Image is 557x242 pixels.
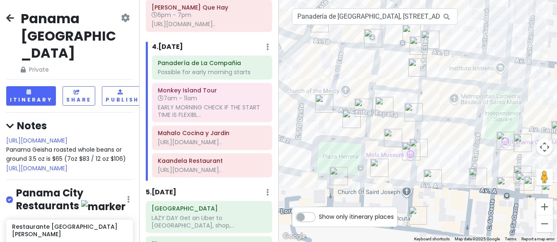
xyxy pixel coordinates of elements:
[158,87,266,94] h6: Monkey Island Tour
[370,159,388,177] div: Lumaca | Casco Antiguo
[410,139,428,157] div: Panadería de La Compañia
[455,237,500,241] span: Map data ©2025 Google
[408,58,427,77] div: Verónica Rivera Accesorios
[152,4,266,11] h6: Fonda Lo Que Hay
[424,169,442,188] div: ALESSI JOYEROS
[292,8,458,25] input: Search a place
[402,142,420,160] div: Mola Museum
[158,59,266,67] h6: Panadería de La Compañia
[354,99,373,117] div: Café Unido Casco Viejo
[21,10,119,62] h2: Panama [GEOGRAPHIC_DATA]
[158,129,266,137] h6: Mahalo Cocina y Jardin
[12,223,127,238] h6: Restaurante [GEOGRAPHIC_DATA][PERSON_NAME]
[16,186,127,213] h4: Panama City Restaurants
[158,94,197,102] span: 7am - 11am
[152,43,183,51] h6: 4 . [DATE]
[152,20,266,28] div: [URL][DOMAIN_NAME]..
[319,212,394,221] span: Show only itinerary places
[158,138,266,146] div: [URL][DOMAIN_NAME]..
[6,136,126,172] span: Panama Geisha roasted whole beans or ground 3.5 oz is $65 (7oz $83 / 12 oz $106)
[158,157,266,165] h6: Kaandela Restaurant
[384,129,402,147] div: Fonda Lo Que Hay
[315,94,333,113] div: Tiempos Coffee @ American Trade Hotel
[514,166,532,184] div: Artesanía Valerie
[102,86,143,106] button: Publish
[497,177,515,195] div: Casa Latina Panamá
[63,86,95,106] button: Share
[536,198,553,215] button: Zoom in
[152,205,266,212] h6: Perico Island
[516,172,534,191] div: La Casa del Sombrero
[6,119,133,132] h4: Notes
[342,110,361,128] div: American Trade Hotel & Hall
[281,231,308,242] img: Google
[409,206,427,225] div: CascoMar
[505,237,516,241] a: Terms (opens in new tab)
[146,188,176,197] h6: 5 . [DATE]
[414,236,450,242] button: Keyboard shortcuts
[6,136,68,145] a: [URL][DOMAIN_NAME]
[421,31,439,49] div: Casa Sucre Coffeehouse
[536,169,553,185] button: Drag Pegman onto the map to open Street View
[281,231,308,242] a: Open this area in Google Maps (opens a new window)
[152,214,266,229] div: LAZY DAY Get an Uber to [GEOGRAPHIC_DATA], shop,...
[469,168,487,186] div: MONTECRISTI HATS Y BELLEZAS DE PANAMÁ
[403,24,421,43] div: Victors Panama Hats
[158,68,266,76] div: Possible for early morning starts
[330,167,348,185] div: CasaCasco
[536,215,553,232] button: Zoom out
[158,104,266,119] div: EARLY MORNING CHECK IF THE START TIME IS FLEXIBL...
[152,11,191,19] span: 6pm - 7pm
[364,29,382,47] div: Sisu Coffee Studio [old town]
[536,139,553,155] button: Map camera controls
[21,65,119,74] span: Private
[405,103,423,121] div: No Me Olvides Panamá (Ave. Central)
[521,237,555,241] a: Report a map error
[497,132,515,150] div: Panama Canal Museum
[6,164,68,172] a: [URL][DOMAIN_NAME]
[514,134,532,152] div: Luciana Panama Hat
[410,36,428,55] div: Tántalo Hotel / Kitchen / Roofbar
[158,166,266,174] div: [URL][DOMAIN_NAME]..
[81,200,125,213] img: marker
[6,86,56,106] button: Itinerary
[524,176,542,194] div: Guineo Panama
[375,97,393,115] div: Selina Embassy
